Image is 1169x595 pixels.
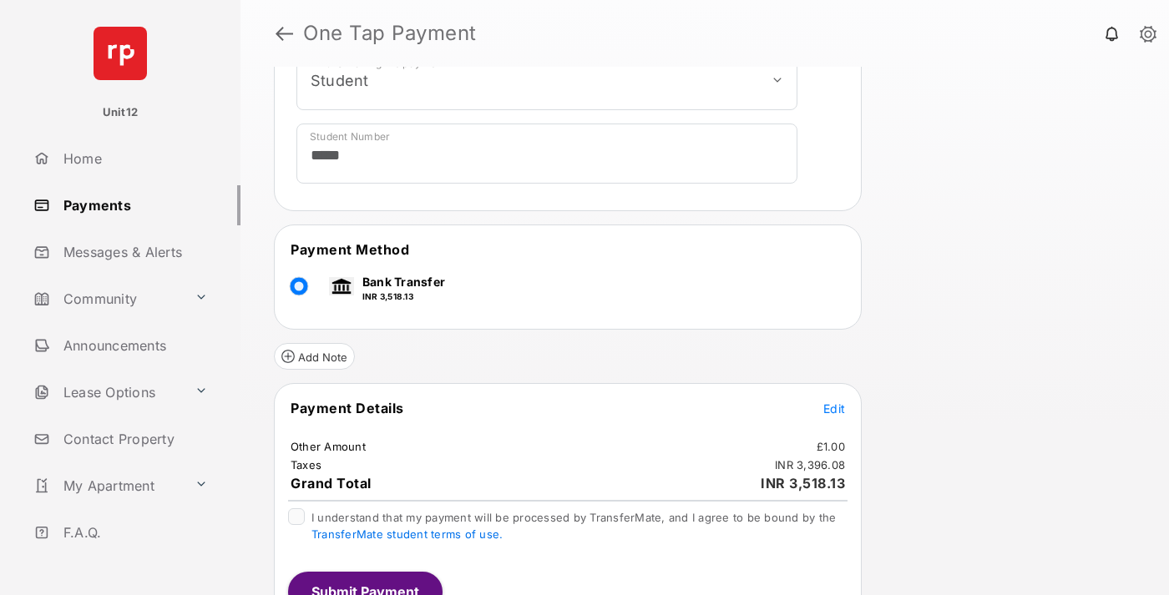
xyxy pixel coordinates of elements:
td: INR 3,396.08 [774,457,846,472]
button: Edit [823,400,845,416]
td: £1.00 [816,439,846,454]
p: INR 3,518.13 [362,290,445,303]
td: Other Amount [290,439,367,454]
a: F.A.Q. [27,512,240,552]
span: Grand Total [291,475,372,492]
a: Messages & Alerts [27,232,240,272]
button: Add Note [274,343,355,370]
img: svg+xml;base64,PHN2ZyB4bWxucz0iaHR0cDovL3d3dy53My5vcmcvMjAwMC9zdmciIHdpZHRoPSI2NCIgaGVpZ2h0PSI2NC... [94,27,147,80]
span: INR 3,518.13 [761,475,845,492]
a: Lease Options [27,372,188,412]
p: Bank Transfer [362,273,445,290]
a: Announcements [27,325,240,366]
p: Unit12 [103,104,139,121]
span: Payment Details [291,400,404,416]
strong: One Tap Payment [303,23,477,43]
a: Payments [27,185,240,225]
img: bank.png [329,277,354,295]
a: Home [27,139,240,179]
a: TransferMate student terms of use. [311,527,503,541]
a: Contact Property [27,419,240,459]
a: Community [27,279,188,319]
span: Edit [823,401,845,416]
span: I understand that my payment will be processed by TransferMate, and I agree to be bound by the [311,511,836,541]
td: Taxes [290,457,322,472]
span: Payment Method [291,241,409,258]
a: My Apartment [27,466,188,506]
